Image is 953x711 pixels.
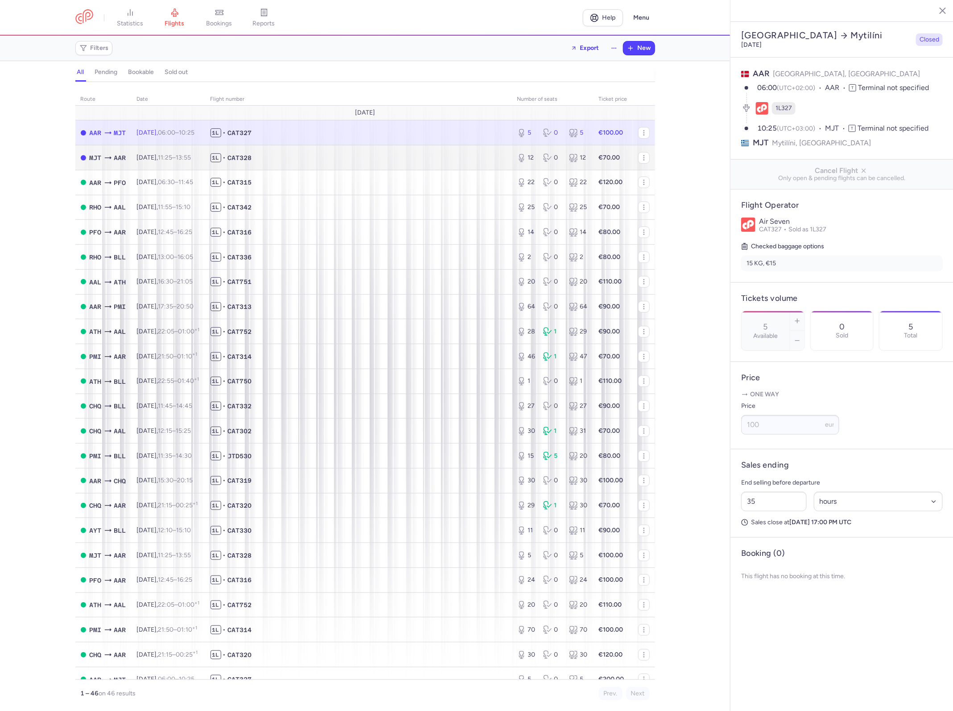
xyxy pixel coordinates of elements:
div: 27 [517,402,536,411]
span: Cancel Flight [738,167,946,175]
span: – [158,178,194,186]
div: 30 [517,476,536,485]
div: 30 [569,501,588,510]
div: 0 [543,203,562,212]
span: [DATE], [137,278,193,285]
span: [DATE], [137,154,191,161]
p: 5 [909,322,913,331]
time: 11:55 [158,203,173,211]
div: 15 [517,452,536,460]
span: Export [580,45,599,51]
span: Mytilíni, [GEOGRAPHIC_DATA] [772,137,871,148]
span: 1L [210,526,221,535]
div: 1 [543,352,562,361]
span: Terminal not specified [858,83,929,92]
h4: pending [95,68,118,76]
span: 1L [210,501,221,510]
time: 12:10 [158,526,173,534]
div: 5 [543,452,562,460]
span: – [158,477,193,484]
div: 30 [569,476,588,485]
span: [DATE], [137,377,199,385]
div: 2 [517,253,536,262]
span: CAT342 [228,203,252,212]
time: 11:45 [179,178,194,186]
div: 64 [517,302,536,311]
span: – [158,353,198,360]
span: CAT336 [228,253,252,262]
span: • [223,178,226,187]
span: • [223,402,226,411]
span: – [158,278,193,285]
span: AAR [114,227,126,237]
span: • [223,128,226,137]
span: • [223,228,226,237]
span: CAT313 [228,302,252,311]
span: [DATE], [137,203,191,211]
strong: €70.00 [599,154,620,161]
span: CAT751 [228,277,252,286]
time: 11:35 [158,452,173,460]
span: • [223,377,226,386]
span: CAT332 [228,402,252,411]
span: CAT315 [228,178,252,187]
span: 1L [210,203,221,212]
span: BLL [114,377,126,386]
time: 12:45 [158,228,174,236]
span: CHQ [114,476,126,486]
div: 46 [517,352,536,361]
div: 5 [517,128,536,137]
input: ## [741,492,807,511]
span: 1L327 [776,104,792,113]
sup: +1 [193,501,198,506]
span: – [158,501,198,509]
span: T [849,125,856,132]
p: Air Seven [759,218,943,226]
span: BLL [114,526,126,535]
strong: €80.00 [599,253,621,261]
a: Help [583,9,623,26]
time: 13:00 [158,253,174,261]
span: Closed [920,35,939,44]
span: PMI [90,451,102,461]
span: ATH [90,327,102,337]
h2: [GEOGRAPHIC_DATA] Mytilíni [741,30,912,41]
span: flights [165,20,185,28]
p: Sold [836,332,848,339]
div: 11 [569,526,588,535]
span: AAL [114,202,126,212]
div: 0 [543,476,562,485]
h4: Tickets volume [741,293,943,304]
time: 20:15 [177,477,193,484]
label: Available [753,333,778,340]
time: 17:35 [158,303,173,310]
span: [DATE], [137,228,193,236]
li: 15 KG, €15 [741,255,943,271]
div: 47 [569,352,588,361]
span: ATH [90,377,102,386]
span: AAR [114,153,126,163]
span: – [158,452,192,460]
time: 00:25 [176,501,198,509]
span: 1L [210,452,221,460]
button: Menu [628,9,655,26]
time: 01:40 [178,377,199,385]
strong: €90.00 [599,303,620,310]
h4: Booking (0) [741,548,785,559]
figure: 1L airline logo [756,102,768,115]
span: [DATE], [137,253,194,261]
div: 0 [543,402,562,411]
span: BLL [114,401,126,411]
span: AAR [90,302,102,312]
span: CAT327 [759,226,788,233]
h4: Price [741,373,943,383]
span: [DATE] [355,109,375,116]
span: AAR [825,83,849,93]
span: 1L [210,402,221,411]
span: • [223,253,226,262]
div: 11 [517,526,536,535]
span: CHQ [90,501,102,510]
span: [DATE], [137,353,198,360]
time: 06:00 [757,83,777,92]
div: 0 [543,526,562,535]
